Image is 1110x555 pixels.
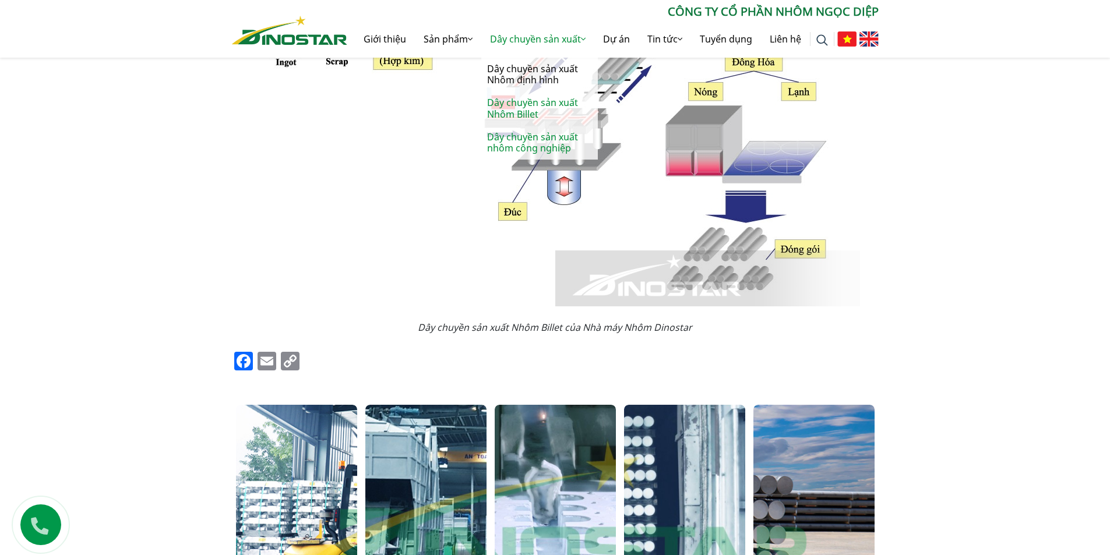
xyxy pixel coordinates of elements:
[415,20,481,58] a: Sản phẩm
[232,16,347,45] img: Nhôm Dinostar
[691,20,761,58] a: Tuyển dụng
[481,20,594,58] a: Dây chuyền sản xuất
[594,20,639,58] a: Dự án
[347,3,879,20] p: CÔNG TY CỔ PHẦN NHÔM NGỌC DIỆP
[355,20,415,58] a: Giới thiệu
[816,34,828,46] img: search
[418,321,692,334] em: Dây chuyền sản xuất Nhôm Billet của Nhà máy Nhôm Dinostar
[279,352,302,373] a: Copy Link
[481,58,598,91] a: Dây chuyền sản xuất Nhôm định hình
[859,31,879,47] img: English
[761,20,810,58] a: Liên hệ
[639,20,691,58] a: Tin tức
[232,352,255,373] a: Facebook
[255,352,279,373] a: Email
[481,91,598,125] a: Dây chuyền sản xuất Nhôm Billet
[837,31,857,47] img: Tiếng Việt
[481,126,598,160] a: Dây chuyền sản xuất nhôm công nghiệp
